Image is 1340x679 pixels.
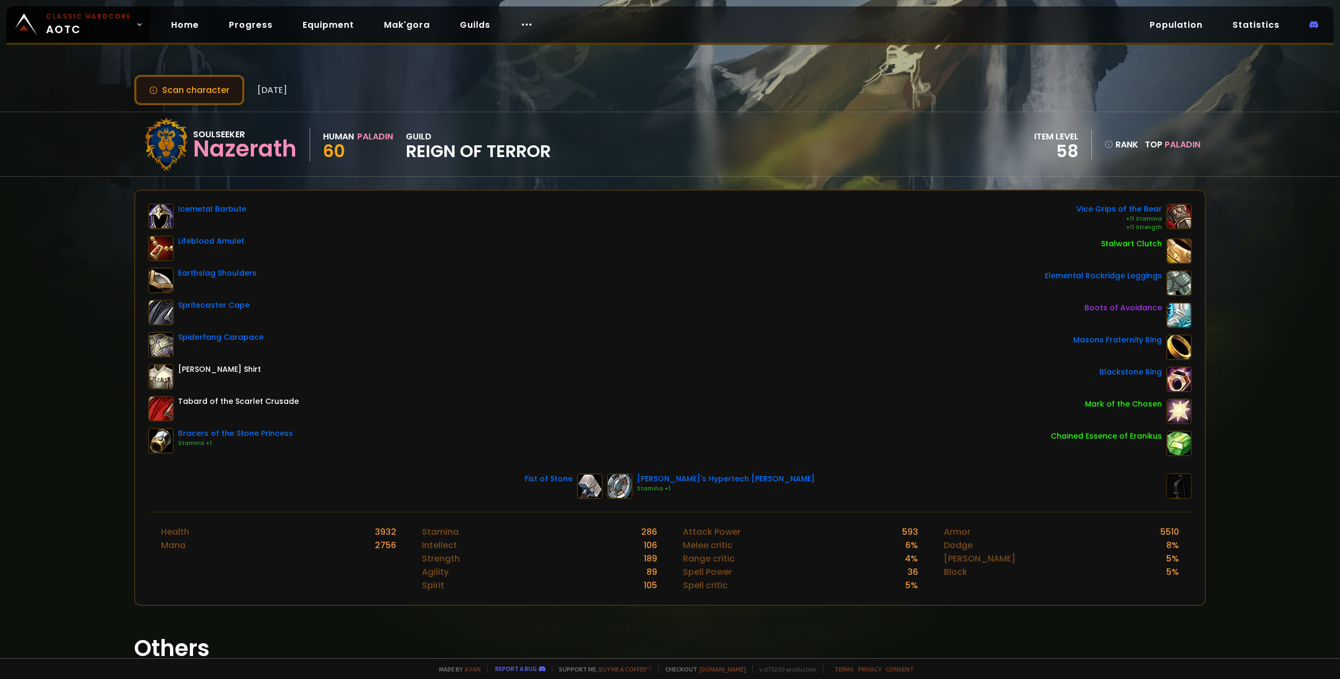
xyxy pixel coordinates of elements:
a: Equipment [294,14,363,36]
span: 60 [323,139,345,163]
img: item-17713 [1166,366,1192,392]
div: +11 Stamina [1076,215,1162,223]
img: item-17943 [577,473,603,499]
div: guild [406,130,551,159]
div: 286 [641,525,657,538]
span: Made by [433,665,481,673]
img: item-17711 [1166,270,1192,296]
div: Chained Essence of Eranikus [1051,431,1162,442]
div: Vice Grips of the Bear [1076,204,1162,215]
img: item-9533 [1166,334,1192,360]
div: [PERSON_NAME]'s Hypertech [PERSON_NAME] [637,473,815,485]
a: a fan [465,665,481,673]
div: [PERSON_NAME] Shirt [178,364,261,375]
a: Consent [885,665,914,673]
a: Population [1141,14,1211,36]
div: Range critic [683,552,735,565]
img: item-9641 [148,236,174,261]
div: 5 % [1166,565,1179,579]
div: 36 [907,565,918,579]
img: item-11632 [148,268,174,293]
div: Stamina [422,525,459,538]
a: Terms [834,665,854,673]
div: Mark of the Chosen [1085,399,1162,410]
div: Armor [944,525,971,538]
div: Attack Power [683,525,741,538]
div: +11 Strength [1076,223,1162,232]
div: 6 % [905,538,918,552]
a: Report a bug [495,665,537,673]
img: item-10455 [1166,431,1192,456]
div: Stalwart Clutch [1101,238,1162,249]
small: Classic Hardcore [46,12,132,21]
div: Nazerath [193,141,297,157]
div: Earthslag Shoulders [178,268,257,279]
img: item-17718 [607,473,633,499]
div: Tabard of the Scarlet Crusade [178,396,299,407]
div: rank [1105,138,1138,151]
a: Progress [220,14,281,36]
span: [DATE] [257,83,287,97]
img: item-12115 [1166,238,1192,264]
div: Strength [422,552,460,565]
div: item level [1034,130,1079,143]
img: item-17714 [148,428,174,454]
span: v. d752d5 - production [752,665,817,673]
a: Classic HardcoreAOTC [6,6,150,43]
div: 5 % [1166,552,1179,565]
a: Statistics [1224,14,1288,36]
div: 58 [1034,143,1079,159]
div: Soulseeker [193,128,297,141]
div: Boots of Avoidance [1084,302,1162,314]
img: item-23192 [148,396,174,422]
div: Blackstone Ring [1099,366,1162,378]
div: Human [323,130,354,143]
div: 4 % [905,552,918,565]
div: Agility [422,565,449,579]
span: Reign of Terror [406,143,551,159]
div: Stamina +1 [178,439,293,448]
div: 106 [644,538,657,552]
div: Elemental Rockridge Leggings [1045,270,1162,282]
a: Home [163,14,207,36]
span: Paladin [1165,138,1200,151]
div: Icemetal Barbute [178,204,247,215]
div: Melee critic [683,538,733,552]
img: item-10763 [148,204,174,229]
div: Masons Fraternity Ring [1073,334,1162,346]
div: 5510 [1160,525,1179,538]
div: Spiderfang Carapace [178,332,264,343]
img: item-11623 [148,300,174,325]
div: Spell critic [683,579,728,592]
div: 2756 [375,538,396,552]
div: 3932 [375,525,396,538]
button: Scan character [134,75,244,105]
div: 593 [902,525,918,538]
span: Support me, [552,665,652,673]
img: item-14549 [1166,302,1192,328]
a: Buy me a coffee [599,665,652,673]
div: Block [944,565,967,579]
div: Spritecaster Cape [178,300,250,311]
h1: Others [134,631,1206,665]
a: Mak'gora [375,14,438,36]
span: AOTC [46,12,132,37]
div: Dodge [944,538,973,552]
div: 8 % [1166,538,1179,552]
img: item-17774 [1166,399,1192,424]
img: item-11633 [148,332,174,357]
a: Guilds [451,14,499,36]
div: Spell Power [683,565,732,579]
div: Lifeblood Amulet [178,236,244,247]
div: 5 % [905,579,918,592]
div: [PERSON_NAME] [944,552,1015,565]
div: Health [161,525,189,538]
div: Top [1145,138,1200,151]
div: Spirit [422,579,444,592]
div: 105 [644,579,657,592]
img: item-45 [148,364,174,389]
div: Fist of Stone [525,473,573,485]
img: item-9640 [1166,204,1192,229]
div: Bracers of the Stone Princess [178,428,293,439]
div: Paladin [357,130,393,143]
